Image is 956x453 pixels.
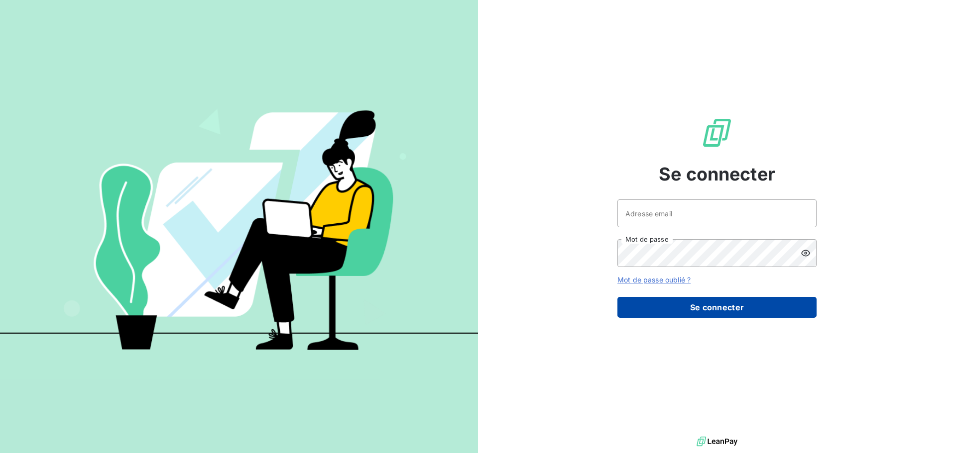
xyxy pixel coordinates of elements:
[617,199,817,227] input: placeholder
[659,161,775,187] span: Se connecter
[701,117,733,149] img: Logo LeanPay
[617,297,817,318] button: Se connecter
[697,434,737,449] img: logo
[617,275,691,284] a: Mot de passe oublié ?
